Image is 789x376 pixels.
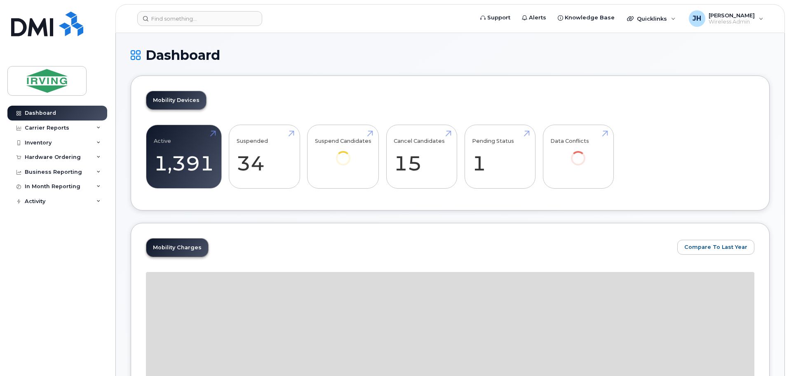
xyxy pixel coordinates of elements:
button: Compare To Last Year [677,240,754,255]
a: Active 1,391 [154,130,214,184]
a: Cancel Candidates 15 [394,130,449,184]
a: Suspended 34 [237,130,292,184]
h1: Dashboard [131,48,770,62]
a: Mobility Charges [146,239,208,257]
a: Suspend Candidates [315,130,371,177]
a: Pending Status 1 [472,130,528,184]
span: Compare To Last Year [684,243,747,251]
a: Data Conflicts [550,130,606,177]
a: Mobility Devices [146,91,206,109]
